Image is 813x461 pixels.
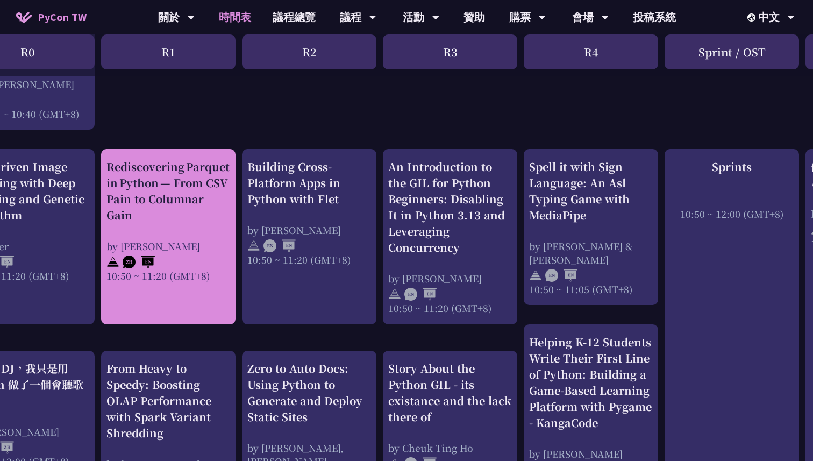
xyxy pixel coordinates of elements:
div: R1 [101,34,236,69]
img: svg+xml;base64,PHN2ZyB4bWxucz0iaHR0cDovL3d3dy53My5vcmcvMjAwMC9zdmciIHdpZHRoPSIyNCIgaGVpZ2h0PSIyNC... [247,239,260,252]
img: ZHEN.371966e.svg [123,256,155,268]
div: by [PERSON_NAME] & [PERSON_NAME] [529,239,653,266]
span: PyCon TW [38,9,87,25]
div: by Cheuk Ting Ho [388,441,512,455]
div: 10:50 ~ 11:05 (GMT+8) [529,282,653,296]
a: PyCon TW [5,4,97,31]
div: 10:50 ~ 11:20 (GMT+8) [388,301,512,315]
div: R2 [242,34,376,69]
div: Sprints [670,159,794,175]
div: Spell it with Sign Language: An Asl Typing Game with MediaPipe [529,159,653,223]
a: Rediscovering Parquet in Python — From CSV Pain to Columnar Gain by [PERSON_NAME] 10:50 ~ 11:20 (... [106,159,230,315]
img: ENEN.5a408d1.svg [263,239,296,252]
a: Spell it with Sign Language: An Asl Typing Game with MediaPipe by [PERSON_NAME] & [PERSON_NAME] 1... [529,159,653,296]
img: Home icon of PyCon TW 2025 [16,12,32,23]
img: Locale Icon [747,13,758,22]
div: 10:50 ~ 11:20 (GMT+8) [106,269,230,282]
div: An Introduction to the GIL for Python Beginners: Disabling It in Python 3.13 and Leveraging Concu... [388,159,512,256]
a: An Introduction to the GIL for Python Beginners: Disabling It in Python 3.13 and Leveraging Concu... [388,159,512,315]
img: svg+xml;base64,PHN2ZyB4bWxucz0iaHR0cDovL3d3dy53My5vcmcvMjAwMC9zdmciIHdpZHRoPSIyNCIgaGVpZ2h0PSIyNC... [106,256,119,268]
div: by [PERSON_NAME] [388,272,512,285]
img: svg+xml;base64,PHN2ZyB4bWxucz0iaHR0cDovL3d3dy53My5vcmcvMjAwMC9zdmciIHdpZHRoPSIyNCIgaGVpZ2h0PSIyNC... [529,269,542,282]
div: Sprint / OST [665,34,799,69]
div: Zero to Auto Docs: Using Python to Generate and Deploy Static Sites [247,360,371,425]
img: ENEN.5a408d1.svg [404,288,437,301]
div: by [PERSON_NAME] [247,223,371,237]
div: R4 [524,34,658,69]
div: by [PERSON_NAME] [106,239,230,253]
img: ENEN.5a408d1.svg [545,269,577,282]
div: Helping K-12 Students Write Their First Line of Python: Building a Game-Based Learning Platform w... [529,334,653,431]
div: 10:50 ~ 11:20 (GMT+8) [247,253,371,266]
div: R3 [383,34,517,69]
div: 10:50 ~ 12:00 (GMT+8) [670,207,794,221]
div: From Heavy to Speedy: Boosting OLAP Performance with Spark Variant Shredding [106,360,230,441]
div: Story About the Python GIL - its existance and the lack there of [388,360,512,425]
div: Rediscovering Parquet in Python — From CSV Pain to Columnar Gain [106,159,230,223]
img: svg+xml;base64,PHN2ZyB4bWxucz0iaHR0cDovL3d3dy53My5vcmcvMjAwMC9zdmciIHdpZHRoPSIyNCIgaGVpZ2h0PSIyNC... [388,288,401,301]
div: Building Cross-Platform Apps in Python with Flet [247,159,371,207]
a: Building Cross-Platform Apps in Python with Flet by [PERSON_NAME] 10:50 ~ 11:20 (GMT+8) [247,159,371,315]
